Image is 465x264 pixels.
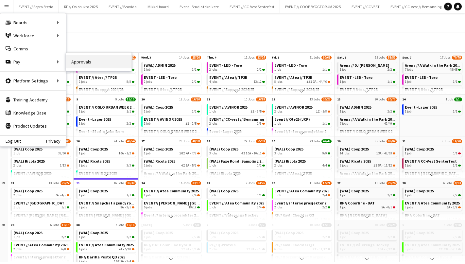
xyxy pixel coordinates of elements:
[144,146,200,155] a: (WAL) Coop 20251 job10I4A•7/8
[405,80,411,84] span: 1 job
[405,193,411,197] span: 1 job
[144,104,200,114] a: (WAL) Coop 20251 job2/2
[192,110,197,114] span: 2/2
[79,158,135,167] a: (WAL) Ricola 20253 jobs3/3
[144,164,200,167] div: •
[79,188,108,193] span: (WAL) Coop 2025
[144,164,152,167] span: 2 jobs
[79,171,117,176] span: EVENT // AVINOR 2025
[209,110,216,114] span: 1 job
[340,159,371,164] span: (WAL) Ricola 2025
[144,147,173,151] span: (WAL) Coop 2025
[405,75,438,80] span: EVENT - LED - Toro
[181,164,185,167] span: 4I
[450,68,457,72] span: 45/45
[405,104,461,114] a: Event - Lager 20251 job1/1
[274,164,283,167] span: 2 jobs
[144,158,200,167] a: (WAL) Ricola 20252 jobs4I9A•5/6
[274,128,330,138] a: Event // interne prosjekter 20251 job1/1
[340,63,389,68] span: Arena // DJ Walkie
[209,87,254,92] span: EVENT // Support 2024/25
[274,147,303,151] span: (WAL) Coop 2025
[144,170,200,180] a: Arena // A Walk in the Park 20251 job1/1
[119,151,124,155] span: 10A
[13,147,43,151] span: (WAL) Coop 2025
[127,205,131,209] span: 3/5
[405,213,440,218] span: RF // Colorline - BAT
[144,193,150,197] span: 1 job
[274,62,330,72] a: EVENT - LED - Toro1 job1/1
[257,164,262,167] span: 1/1
[144,151,150,155] span: 1 job
[340,158,396,167] a: (WAL) Ricola 20256 jobs5I5A•11/12
[144,86,200,96] a: EVENT // Atea // TP2B3 jobs10/10
[340,164,396,167] div: •
[340,104,396,114] a: (WAL) ADMIN 20251 job2/2
[274,193,281,197] span: 1 job
[274,116,330,126] a: Event // Ole25 (JCP)1 job1/1
[79,75,117,80] span: EVENT // Atea // TP2B
[79,212,135,221] a: EVENT// [PERSON_NAME] [GEOGRAPHIC_DATA]4 jobs1I8A•13/14
[274,74,330,84] a: EVENT // Atea // TP2B8 jobs13I3A•44/46
[250,110,254,114] span: 1I
[79,147,108,151] span: (WAL) Coop 2025
[274,171,313,176] span: EVENT // Atea // TP2B
[340,122,348,126] span: 7 jobs
[274,205,283,209] span: 2 jobs
[257,68,262,72] span: 2/2
[316,110,320,114] span: 1I
[447,205,450,209] span: 5A
[340,164,348,167] span: 6 jobs
[144,159,175,164] span: (WAL) Ricola 2025
[144,122,150,126] span: 1 job
[376,151,382,155] span: 13A
[13,188,69,197] a: (WAL) Coop 20252 jobs7A•4/5
[192,68,197,72] span: 1/1
[274,213,314,218] span: RF // Kavli Cheddar Q3
[79,193,85,197] span: 1 job
[340,205,396,209] div: •
[209,159,267,164] span: (WAL) Faxe Kondi Sampling 2025
[405,158,461,167] a: EVENT // CC-Vest Senterfest1 job1/1
[405,62,461,72] a: Arena // A Walk in the Park 20257 jobs45/45
[322,164,327,167] span: 4/4
[381,205,385,209] span: 5A
[387,110,392,114] span: 2/2
[0,106,66,119] a: Knowledge Base
[246,151,251,155] span: 10A
[274,212,330,221] a: RF // Kavli Cheddar Q35 jobs6I•8/10
[144,62,200,72] a: (WAL) ADMIN 20251 job1/1
[144,212,200,221] a: Event // interne prosjekter 20251 job1/1
[209,205,216,209] span: 1 job
[103,0,142,13] button: EVENT // Bravida
[405,201,460,205] span: EVENT // Atea Community 2025
[144,68,150,72] span: 1 job
[61,205,66,209] span: 1/1
[405,151,411,155] span: 1 job
[79,205,87,209] span: 3 jobs
[274,68,281,72] span: 1 job
[179,151,185,155] span: 10I
[144,116,200,126] a: EVENT // AVINOR 20251 job1I•2/5
[453,80,457,84] span: 1/1
[274,80,283,84] span: 8 jobs
[340,193,346,197] span: 1 job
[274,110,283,114] span: 2 jobs
[340,86,396,96] a: EVENT // Atea // TP2B7 jobs18/18
[192,151,197,155] span: 7/8
[322,110,327,114] span: 5/8
[209,122,217,126] span: 2 jobs
[340,146,396,155] a: (WAL) Coop 202514 jobs13A•48/53
[387,205,392,209] span: 0/1
[209,193,216,197] span: 1 job
[224,0,280,13] button: EVENT // CC-Vest Senterfest
[144,87,182,92] span: EVENT // Atea // TP2B
[13,205,20,209] span: 1 job
[13,230,69,239] a: (WAL) Coop 20251 job2/2
[120,205,124,209] span: 8A
[405,164,411,167] span: 1 job
[13,170,69,180] a: EVENT // AVINOR 20251 job2/2
[79,200,135,209] a: EVENT // Snapchat agency roadshow3 jobs8A•3/5
[192,80,197,84] span: 2/2
[254,151,262,155] span: 10/11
